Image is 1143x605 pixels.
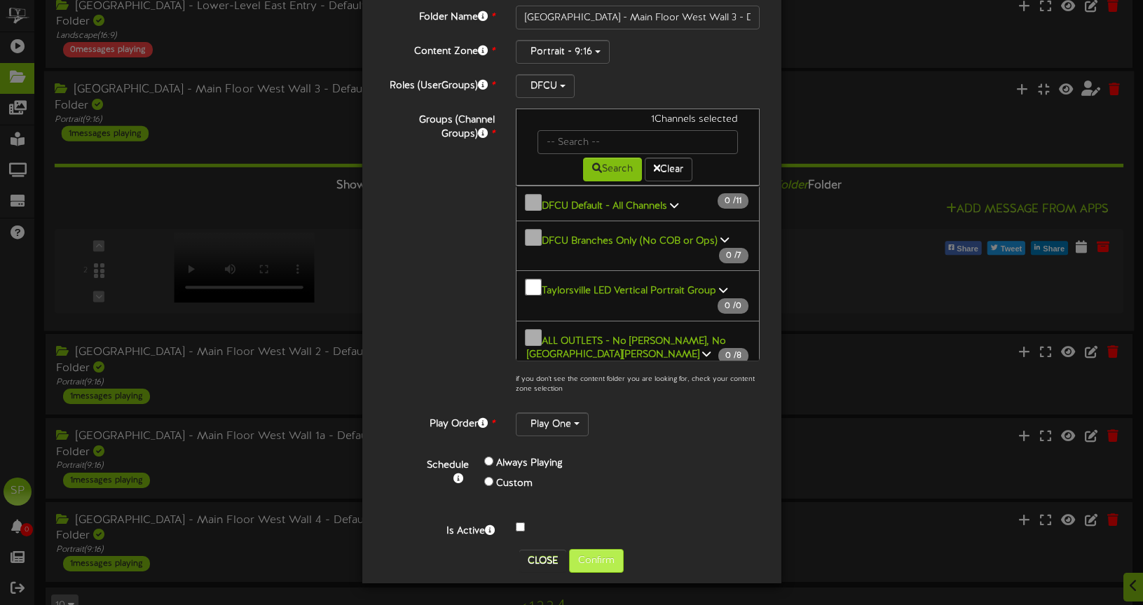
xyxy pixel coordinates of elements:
[516,221,760,272] button: DFCU Branches Only (No COB or Ops) 0 /7
[22,459,33,470] button: Upload attachment
[22,205,219,219] div: Thanks!
[718,348,748,363] span: / 8
[427,460,469,471] b: Schedule
[11,148,269,252] div: Tyler says…
[516,40,610,64] button: Portrait - 9:16
[538,130,739,154] input: -- Search --
[50,80,269,138] div: Let me talk to our CTO and see who he would like to get out there so we can take care of this qui...
[645,158,692,181] button: Clear
[62,261,258,412] div: Apparently one of our IT guys had some time and ran up to [GEOGRAPHIC_DATA] to look at the big sc...
[40,8,62,30] div: Profile image for Tyler
[373,520,505,538] label: Is Active
[22,157,219,198] div: Great, let me know! As I do have a technician available all week so I can work to get them any da...
[719,248,748,263] span: / 7
[516,270,760,321] button: Taylorsville LED Vertical Portrait Group 0 /0
[516,186,760,221] button: DFCU Default - All Channels 0 /11
[516,412,589,436] button: Play One
[68,18,96,32] p: Active
[11,422,269,596] div: Seth says…
[11,253,269,422] div: Seth says…
[583,158,642,181] button: Search
[11,148,230,227] div: Great, let me know! As I do have a technician available all week so I can work to get them any da...
[22,46,219,60] div: Thanks!
[44,459,55,470] button: Emoji picker
[542,286,716,296] b: Taylorsville LED Vertical Portrait Group
[542,235,718,246] b: DFCU Branches Only (No COB or Ops)
[12,429,268,453] textarea: Message…
[726,251,734,260] span: 0
[496,477,533,491] label: Custom
[516,321,760,372] button: ALL OUTLETS - No [PERSON_NAME], No [GEOGRAPHIC_DATA][PERSON_NAME] 0 /8
[50,253,269,421] div: Apparently one of our IT guys had some time and ran up to [GEOGRAPHIC_DATA] to look at the big sc...
[219,6,246,32] button: Home
[62,88,258,130] div: Let me talk to our CTO and see who he would like to get out there so we can take care of this qui...
[240,453,263,475] button: Send a message…
[519,550,566,572] button: Close
[542,201,667,211] b: DFCU Default - All Channels
[22,230,132,239] div: [PERSON_NAME] • 4h ago
[373,109,505,141] label: Groups (Channel Groups)
[516,6,760,29] input: Folder Name
[527,335,727,360] b: ALL OUTLETS - No [PERSON_NAME], No [GEOGRAPHIC_DATA][PERSON_NAME]
[373,6,505,25] label: Folder Name
[246,6,271,31] div: Close
[725,196,733,206] span: 0
[496,457,563,471] label: Always Playing
[725,351,734,361] span: 0
[68,7,159,18] h1: [PERSON_NAME]
[569,549,624,573] button: Confirm
[527,113,749,130] div: 1 Channels selected
[11,80,269,149] div: Seth says…
[718,298,748,314] span: / 0
[89,459,100,470] button: Start recording
[67,459,78,470] button: Gif picker
[725,301,733,311] span: 0
[373,40,505,59] label: Content Zone
[373,412,505,431] label: Play Order
[718,193,748,209] span: / 11
[373,74,505,93] label: Roles (UserGroups)
[9,6,36,32] button: go back
[516,74,575,98] button: DFCU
